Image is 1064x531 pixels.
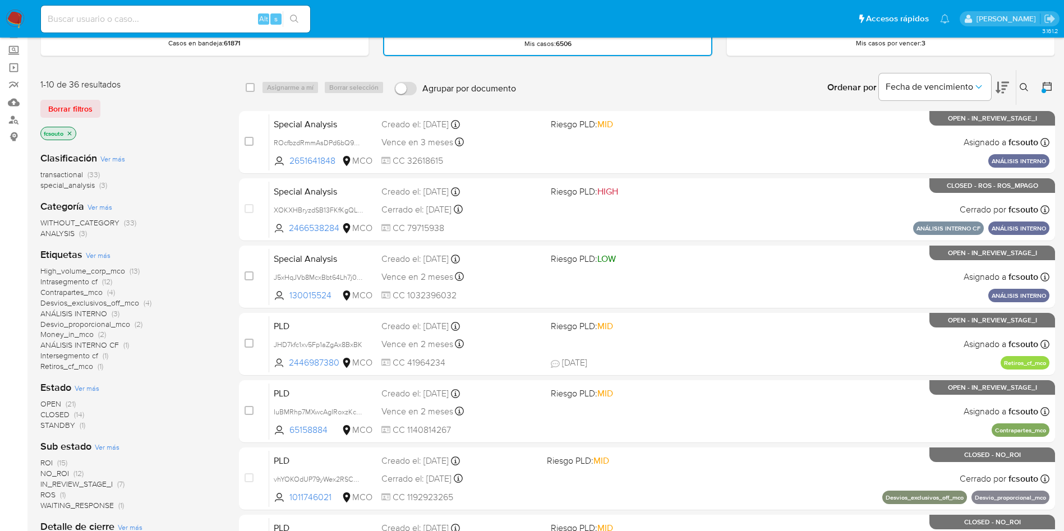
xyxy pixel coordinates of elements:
[1044,13,1056,25] a: Salir
[274,13,278,24] span: s
[41,12,310,26] input: Buscar usuario o caso...
[283,11,306,27] button: search-icon
[259,13,268,24] span: Alt
[1042,26,1058,35] span: 3.161.2
[940,14,950,24] a: Notificaciones
[977,13,1040,24] p: damian.rodriguez@mercadolibre.com
[866,13,929,25] span: Accesos rápidos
